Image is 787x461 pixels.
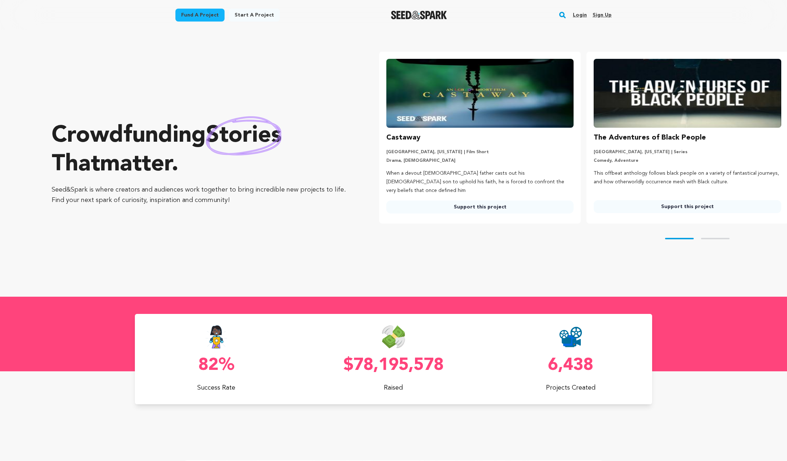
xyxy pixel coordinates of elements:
p: Crowdfunding that . [52,122,350,179]
p: Projects Created [489,383,652,393]
img: Castaway image [386,59,574,128]
p: [GEOGRAPHIC_DATA], [US_STATE] | Series [594,149,781,155]
a: Fund a project [175,9,225,22]
span: matter [100,153,171,176]
h3: Castaway [386,132,420,144]
img: Seed&Spark Logo Dark Mode [391,11,447,19]
p: 6,438 [489,357,652,374]
img: The Adventures of Black People image [594,59,781,128]
p: This offbeat anthology follows black people on a variety of fantastical journeys, and how otherwo... [594,169,781,187]
img: Seed&Spark Projects Created Icon [559,325,582,348]
a: Support this project [594,200,781,213]
a: Seed&Spark Homepage [391,11,447,19]
a: Support this project [386,201,574,213]
p: Seed&Spark is where creators and audiences work together to bring incredible new projects to life... [52,185,350,206]
img: hand sketched image [206,116,282,155]
a: Login [573,9,587,21]
p: Comedy, Adventure [594,158,781,164]
p: $78,195,578 [312,357,475,374]
a: Sign up [593,9,612,21]
p: 82% [135,357,298,374]
p: [GEOGRAPHIC_DATA], [US_STATE] | Film Short [386,149,574,155]
img: Seed&Spark Money Raised Icon [382,325,405,348]
h3: The Adventures of Black People [594,132,706,144]
p: Drama, [DEMOGRAPHIC_DATA] [386,158,574,164]
p: Raised [312,383,475,393]
img: Seed&Spark Success Rate Icon [205,325,227,348]
a: Start a project [229,9,280,22]
p: Success Rate [135,383,298,393]
p: When a devout [DEMOGRAPHIC_DATA] father casts out his [DEMOGRAPHIC_DATA] son to uphold his faith,... [386,169,574,195]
